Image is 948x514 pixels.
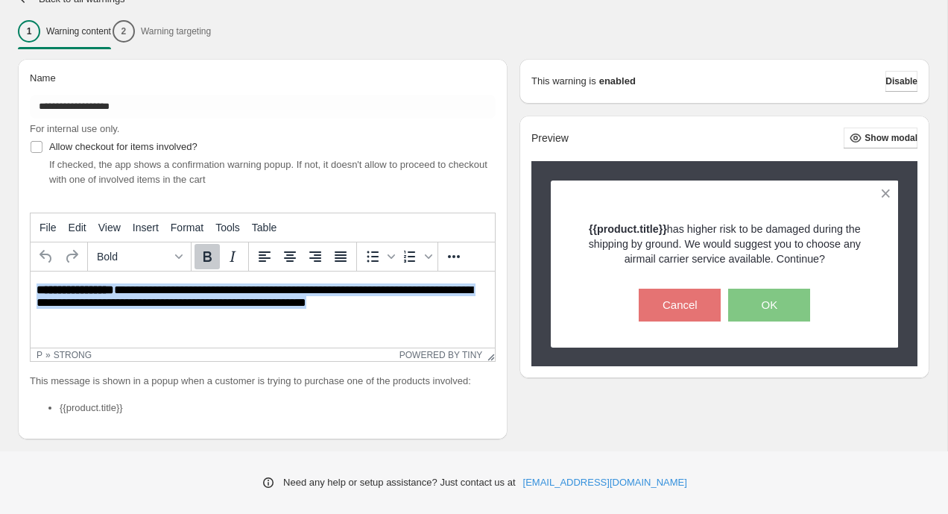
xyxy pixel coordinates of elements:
[728,289,810,322] button: OK
[30,123,119,134] span: For internal use only.
[531,74,596,89] p: This warning is
[171,222,203,234] span: Format
[885,71,917,92] button: Disable
[18,16,111,47] button: 1Warning content
[98,222,121,234] span: View
[252,222,276,234] span: Table
[885,75,917,87] span: Disable
[577,222,873,266] p: has higher risk to be damaged during the shipping by ground. We would suggest you to choose any a...
[523,475,687,490] a: [EMAIL_ADDRESS][DOMAIN_NAME]
[69,222,86,234] span: Edit
[195,244,220,269] button: Bold
[865,132,917,144] span: Show modal
[30,374,496,389] p: This message is shown in a popup when a customer is trying to purchase one of the products involved:
[97,251,170,263] span: Bold
[220,244,245,269] button: Italic
[46,25,111,37] p: Warning content
[277,244,303,269] button: Align center
[91,244,188,269] button: Formats
[31,272,495,348] iframe: Rich Text Area
[482,348,495,361] div: Resize
[531,132,569,145] h2: Preview
[844,128,917,148] button: Show modal
[328,244,353,269] button: Justify
[37,350,42,360] div: p
[589,223,667,235] strong: {{product.title}}
[303,244,328,269] button: Align right
[599,74,636,89] strong: enabled
[39,222,57,234] span: File
[252,244,277,269] button: Align left
[639,289,721,322] button: Cancel
[49,159,487,185] span: If checked, the app shows a confirmation warning popup. If not, it doesn't allow to proceed to ch...
[360,244,397,269] div: Bullet list
[49,141,197,152] span: Allow checkout for items involved?
[45,350,51,360] div: »
[215,222,240,234] span: Tools
[397,244,434,269] div: Numbered list
[30,72,56,84] span: Name
[59,244,84,269] button: Redo
[399,350,483,360] a: Powered by Tiny
[441,244,467,269] button: More...
[18,20,40,43] div: 1
[60,401,496,416] li: {{product.title}}
[133,222,159,234] span: Insert
[34,244,59,269] button: Undo
[54,350,92,360] div: strong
